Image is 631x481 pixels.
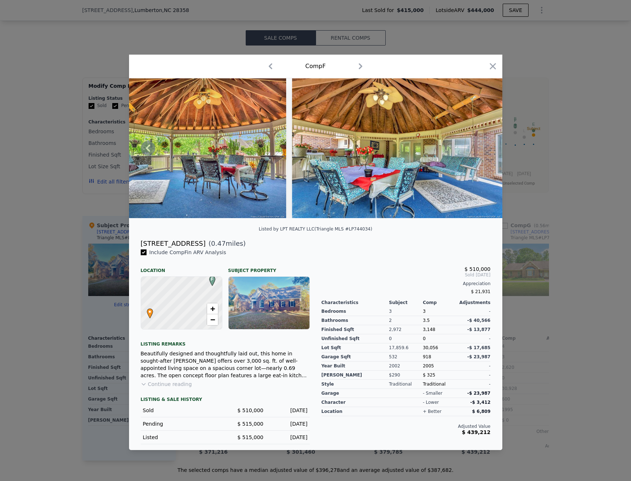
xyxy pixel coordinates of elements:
span: Sold [DATE] [322,272,491,278]
div: location [322,407,389,416]
span: $ 21,931 [471,289,490,294]
div: 2005 [423,362,457,371]
div: Garage Sqft [322,352,389,362]
div: [STREET_ADDRESS] [141,238,206,249]
div: - [457,307,491,316]
div: - smaller [423,390,443,396]
span: $ 325 [423,372,435,378]
div: Unfinished Sqft [322,334,389,343]
span: $ 439,212 [462,429,490,435]
div: Adjusted Value [322,423,491,429]
span: -$ 17,685 [467,345,491,350]
div: Adjustments [457,300,491,305]
div: [DATE] [269,407,308,414]
div: - lower [423,399,439,405]
div: 2 [389,316,423,325]
div: F [207,276,212,280]
div: Appreciation [322,281,491,287]
div: [DATE] [269,420,308,427]
a: Zoom out [207,314,218,325]
div: 3 [389,307,423,316]
span: 30,056 [423,345,438,350]
div: Traditional [389,380,423,389]
div: character [322,398,389,407]
span: Include Comp F in ARV Analysis [147,249,229,255]
div: [DATE] [269,434,308,441]
span: 0.47 [211,240,226,247]
div: - [457,371,491,380]
span: $ 515,000 [237,434,263,440]
img: Property Img [76,78,287,218]
div: 532 [389,352,423,362]
span: − [210,315,215,324]
div: $290 [389,371,423,380]
span: -$ 40,566 [467,318,491,323]
div: Comp F [305,62,326,71]
div: Finished Sqft [322,325,389,334]
span: • [145,306,155,317]
div: Sold [143,407,219,414]
div: Bathrooms [322,316,389,325]
div: - [457,380,491,389]
img: Property Img [292,78,502,218]
div: 0 [389,334,423,343]
div: + better [423,409,441,414]
div: Subject [389,300,423,305]
span: $ 6,809 [472,409,490,414]
div: Listed [143,434,219,441]
div: Listed by LPT REALTY LLC (Triangle MLS #LP744034) [259,226,372,232]
span: F [207,276,217,283]
span: -$ 23,987 [467,391,491,396]
div: Pending [143,420,219,427]
span: $ 515,000 [237,421,263,427]
div: 3.5 [423,316,457,325]
div: [PERSON_NAME] [322,371,389,380]
div: LISTING & SALE HISTORY [141,397,310,404]
div: Characteristics [322,300,389,305]
span: 0 [423,336,426,341]
div: Lot Sqft [322,343,389,352]
div: Listing remarks [141,335,310,347]
div: 2002 [389,362,423,371]
div: Location [141,262,222,273]
span: 3 [423,309,426,314]
div: 17,859.6 [389,343,423,352]
div: Year Built [322,362,389,371]
div: - [457,334,491,343]
span: -$ 3,412 [470,400,490,405]
a: Zoom in [207,303,218,314]
span: $ 510,000 [237,407,263,413]
div: Beautifully designed and thoughtfully laid out, this home in sought-after [PERSON_NAME] offers ov... [141,350,310,379]
div: garage [322,389,389,398]
span: ( miles) [206,238,246,249]
span: -$ 23,987 [467,354,491,359]
span: $ 510,000 [464,266,490,272]
span: -$ 13,877 [467,327,491,332]
span: 918 [423,354,431,359]
div: - [457,362,491,371]
div: Style [322,380,389,389]
div: Bedrooms [322,307,389,316]
div: Comp [423,300,457,305]
div: Subject Property [228,262,310,273]
div: Traditional [423,380,457,389]
button: Continue reading [141,381,192,388]
span: 3,148 [423,327,435,332]
div: • [145,308,149,313]
span: + [210,304,215,313]
div: 2,972 [389,325,423,334]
